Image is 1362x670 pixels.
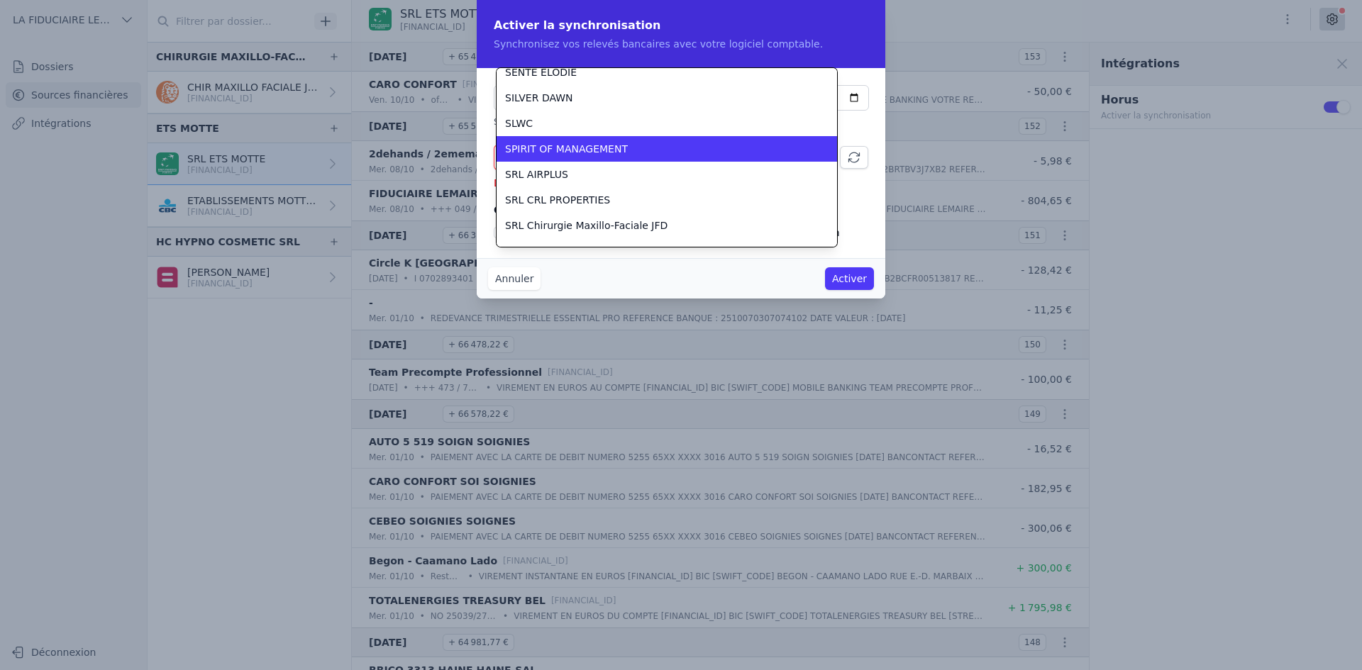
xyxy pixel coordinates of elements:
span: SILVER DAWN [505,91,573,105]
span: SRL CRL PROPERTIES [505,193,610,207]
span: SENTE ELODIE [505,65,577,79]
span: SPIRIT OF MANAGEMENT [505,142,628,156]
span: SLWC [505,116,533,130]
span: SRL Chirurgie Maxillo-Faciale JFD [505,218,668,233]
span: SRL AIRPLUS [505,167,568,182]
span: SRL DOCTEURS [PERSON_NAME] ET RENOY [505,244,721,258]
